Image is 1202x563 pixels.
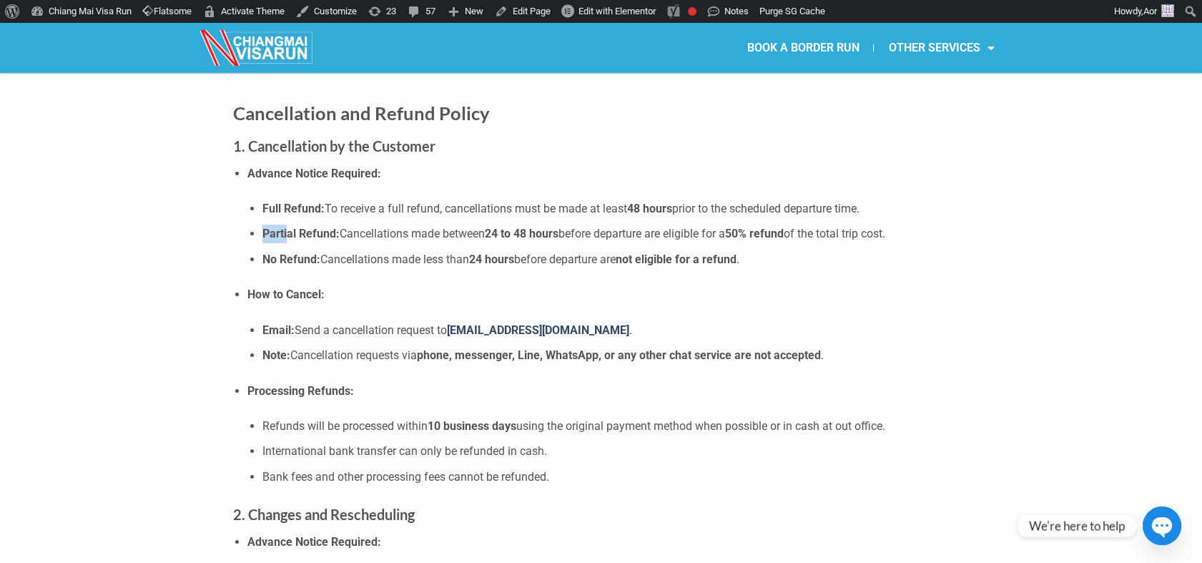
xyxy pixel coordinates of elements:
[262,253,320,266] strong: No Refund:
[262,225,969,243] li: Cancellations made between before departure are eligible for a of the total trip cost.
[578,6,656,16] span: Edit with Elementor
[262,442,969,461] li: International bank transfer can only be refunded in cash.
[262,346,969,365] li: Cancellation requests via .
[262,417,969,436] li: Refunds will be processed within using the original payment method when possible or in cash at ou...
[247,288,325,301] strong: How to Cancel:
[262,200,969,218] li: To receive a full refund, cancellations must be made at least prior to the scheduled departure time.
[469,253,514,266] strong: 24 hours
[247,535,381,549] strong: Advance Notice Required:
[725,227,784,240] strong: 50% refund
[732,31,873,64] a: BOOK A BORDER RUN
[262,323,295,337] strong: Email:
[262,250,969,269] li: Cancellations made less than before departure are .
[262,348,290,362] strong: Note:
[417,348,821,362] strong: phone, messenger, Line, WhatsApp, or any other chat service are not accepted
[447,323,629,337] a: [EMAIL_ADDRESS][DOMAIN_NAME]
[627,202,672,215] strong: 48 hours
[233,102,490,124] strong: Cancellation and Refund Policy
[247,384,354,398] strong: Processing Refunds:
[262,321,969,340] li: Send a cancellation request to .
[485,227,558,240] strong: 24 to 48 hours
[601,31,1008,64] nav: Menu
[688,7,696,16] div: Focus keyphrase not set
[874,31,1008,64] a: OTHER SERVICES
[233,137,435,155] strong: 1. Cancellation by the Customer
[233,506,415,523] strong: 2. Changes and Rescheduling
[1143,6,1157,16] span: Aor
[616,253,737,266] strong: not eligible for a refund
[428,419,516,433] strong: 10 business days
[262,202,325,215] strong: Full Refund:
[247,167,381,180] strong: Advance Notice Required:
[262,227,340,240] strong: Partial Refund:
[262,468,969,486] li: Bank fees and other processing fees cannot be refunded.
